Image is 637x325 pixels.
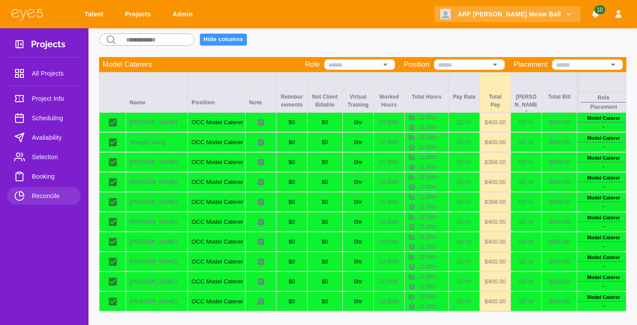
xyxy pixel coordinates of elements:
[514,158,538,167] p: 52 / hr
[32,68,74,79] span: All Projects
[280,257,303,266] p: $ 0
[346,158,370,167] p: 0 hr
[32,132,74,143] span: Availability
[7,109,81,127] a: Scheduling
[418,123,437,131] p: 12.50 hr
[280,138,303,147] p: $ 0
[7,148,81,166] a: Selection
[377,218,401,226] p: 12.50 hr
[587,6,603,23] button: Notifications
[311,158,339,167] p: $ 0
[587,115,620,122] p: Model Caterer
[280,178,303,187] p: $ 0
[418,233,437,241] p: 12.50 hr
[130,297,184,306] p: [PERSON_NAME]
[418,223,437,231] p: 12.50 hr
[346,297,370,306] p: 0 hr
[311,257,339,266] p: $ 0
[103,59,152,70] p: Model Caterers
[346,93,370,109] p: Virtual Training
[192,218,242,226] p: OCC Model Caterer
[453,257,476,266] p: 32 / hr
[192,277,242,286] p: OCC Model Caterer
[32,171,74,182] span: Booking
[418,263,437,271] p: 12.50 hr
[280,198,303,206] p: $ 0
[418,253,437,261] p: 12.50 hr
[484,118,507,127] p: $ 400.00
[130,218,184,226] p: [PERSON_NAME]
[603,242,605,250] p: -
[311,218,339,226] p: $ 0
[453,218,476,226] p: 32 / hr
[7,65,81,82] a: All Projects
[7,187,81,205] a: Reconcile
[545,158,573,167] p: $ 598.00
[377,198,401,206] p: 11.50 hr
[130,257,184,266] p: [PERSON_NAME]
[346,138,370,147] p: 0 hr
[514,277,538,286] p: 52 / hr
[603,143,605,150] p: -
[484,237,507,246] p: $ 400.00
[192,178,242,187] p: OCC Model Caterer
[587,294,620,301] p: Model Caterer
[192,198,242,206] p: OCC Model Caterer
[514,297,538,306] p: 52 / hr
[192,257,242,266] p: OCC Model Caterer
[311,178,339,187] p: $ 0
[418,143,437,151] p: 12.50 hr
[188,73,246,112] div: Position
[587,214,620,222] p: Model Caterer
[484,138,507,147] p: $ 400.00
[377,237,401,246] p: 12.50 hr
[32,113,74,123] span: Scheduling
[603,222,605,230] p: -
[603,282,605,290] p: -
[377,178,401,187] p: 12.50 hr
[590,103,617,111] p: Placement
[587,274,620,281] p: Model Caterer
[311,198,339,206] p: $ 0
[192,138,242,147] p: OCC Model Caterer
[7,129,81,146] a: Availability
[377,118,401,127] p: 12.50 hr
[32,93,74,104] span: Project Info
[311,277,339,286] p: $ 0
[418,293,437,301] p: 12.50 hr
[377,158,401,167] p: 11.50 hr
[246,73,276,112] div: Note
[126,73,188,112] div: Name
[603,262,605,270] p: -
[594,5,605,14] span: 10
[32,191,74,201] span: Reconcile
[11,8,43,21] img: eye5
[280,93,303,109] p: Reimbursements
[280,237,303,246] p: $ 0
[453,118,476,127] p: 32 / hr
[587,174,620,182] p: Model Caterer
[130,237,184,246] p: [PERSON_NAME]
[418,302,437,310] p: 12.50 hr
[484,297,507,306] p: $ 400.00
[545,218,573,226] p: $ 650.00
[607,58,619,71] button: Open
[418,203,437,211] p: 11.50 hr
[514,198,538,206] p: 52 / hr
[404,59,430,70] p: Position
[311,297,339,306] p: $ 0
[377,138,401,147] p: 12.50 hr
[311,138,339,147] p: $ 0
[545,277,573,286] p: $ 650.00
[545,178,573,187] p: $ 650.00
[192,158,242,167] p: OCC Model Caterer
[280,118,303,127] p: $ 0
[346,178,370,187] p: 0 hr
[453,237,476,246] p: 32 / hr
[514,178,538,187] p: 52 / hr
[200,34,247,46] button: Hide columns
[418,153,437,161] p: 11.50 hr
[514,93,538,112] p: [PERSON_NAME]
[130,277,184,286] p: [PERSON_NAME]
[130,178,184,187] p: [PERSON_NAME]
